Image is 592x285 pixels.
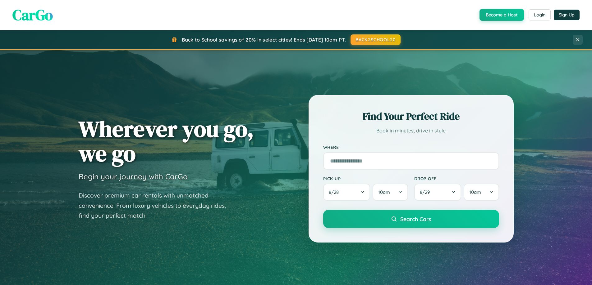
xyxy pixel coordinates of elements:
label: Pick-up [323,176,408,181]
span: 10am [469,189,481,195]
button: Login [529,9,551,20]
label: Drop-off [414,176,499,181]
span: CarGo [12,5,53,25]
button: BACK2SCHOOL20 [351,34,401,45]
span: 8 / 29 [420,189,433,195]
span: Back to School savings of 20% in select cities! Ends [DATE] 10am PT. [182,37,346,43]
span: 10am [378,189,390,195]
span: Search Cars [400,216,431,222]
button: 8/28 [323,184,370,201]
button: 10am [373,184,408,201]
h1: Wherever you go, we go [79,117,254,166]
button: 10am [464,184,499,201]
label: Where [323,145,499,150]
button: 8/29 [414,184,461,201]
p: Discover premium car rentals with unmatched convenience. From luxury vehicles to everyday rides, ... [79,190,234,221]
button: Become a Host [480,9,524,21]
button: Sign Up [554,10,580,20]
h3: Begin your journey with CarGo [79,172,188,181]
button: Search Cars [323,210,499,228]
p: Book in minutes, drive in style [323,126,499,135]
h2: Find Your Perfect Ride [323,109,499,123]
span: 8 / 28 [329,189,342,195]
